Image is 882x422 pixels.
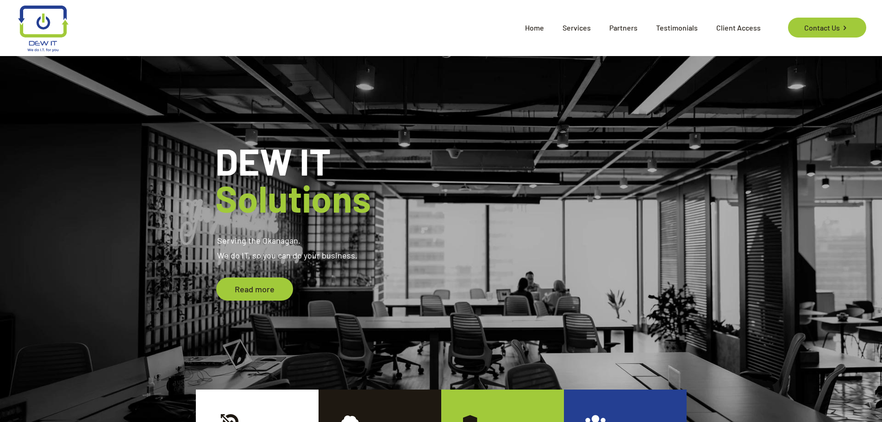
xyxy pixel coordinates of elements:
rs-layer: DEW IT [215,142,371,216]
rs-layer: Serving the Okanagan. We do IT, so you can do your business. [217,233,357,263]
span: Home [516,14,553,42]
span: Partners [600,14,647,42]
span: Services [553,14,600,42]
a: Contact Us [788,18,866,38]
span: Testimonials [647,14,707,42]
img: logo [18,6,69,52]
a: Read more [216,277,293,301]
span: Client Access [707,14,770,42]
span: Solutions [215,176,371,220]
